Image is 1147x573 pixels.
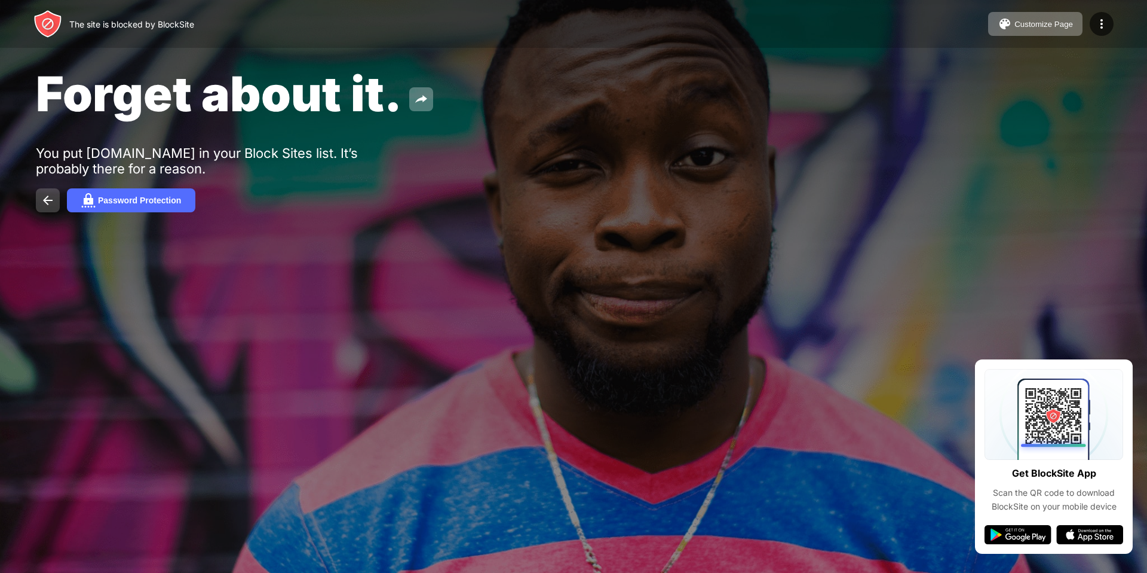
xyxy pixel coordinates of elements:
[998,17,1012,31] img: pallet.svg
[988,12,1082,36] button: Customize Page
[81,193,96,208] img: password.svg
[67,188,195,212] button: Password Protection
[98,196,181,205] div: Password Protection
[36,65,402,123] span: Forget about it.
[1094,17,1109,31] img: menu-icon.svg
[985,486,1123,513] div: Scan the QR code to download BlockSite on your mobile device
[36,145,405,176] div: You put [DOMAIN_NAME] in your Block Sites list. It’s probably there for a reason.
[1014,20,1073,29] div: Customize Page
[41,193,55,208] img: back.svg
[414,92,428,106] img: share.svg
[1012,465,1096,482] div: Get BlockSite App
[1056,525,1123,544] img: app-store.svg
[33,10,62,38] img: header-logo.svg
[69,19,194,29] div: The site is blocked by BlockSite
[985,369,1123,460] img: qrcode.svg
[985,525,1051,544] img: google-play.svg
